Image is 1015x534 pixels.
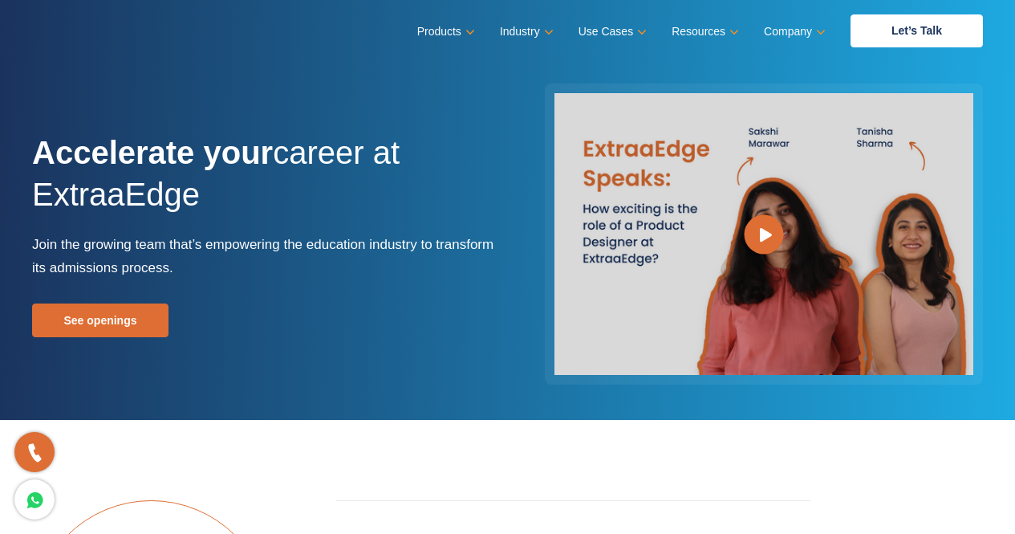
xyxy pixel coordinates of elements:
a: See openings [32,304,168,337]
a: Products [417,20,472,43]
a: Use Cases [579,20,644,43]
a: Industry [500,20,550,43]
a: Company [764,20,822,43]
a: Let’s Talk [851,14,983,47]
strong: Accelerate your [32,135,273,170]
h1: career at ExtraaEdge [32,132,496,233]
p: Join the growing team that’s empowering the education industry to transform its admissions process. [32,233,496,279]
a: Resources [672,20,736,43]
